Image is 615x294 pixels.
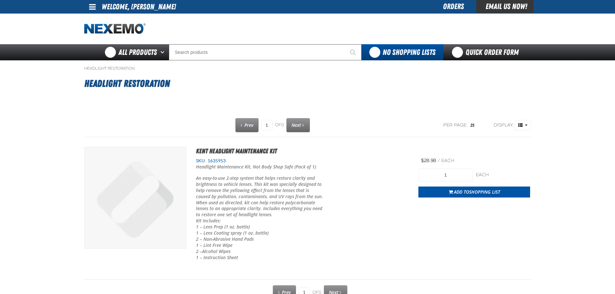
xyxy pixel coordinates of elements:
[158,44,169,60] button: Open All Products pages
[196,164,316,170] span: Headlight Maintenance Kit, Not Body Shop Safe (Pack of 1)
[494,122,514,128] span: Display:
[454,189,500,195] span: Add to
[515,120,531,130] button: Product Grid Views Toolbar
[441,158,454,163] span: each
[418,187,530,198] button: Add toShopping List
[85,147,186,248] a: View Details of the Kent Headlight Maintenance Kit
[85,147,186,248] img: Kent Headlight Maintenance Kit
[515,120,531,130] span: Product Grid Views Toolbar
[437,158,440,163] span: /
[443,122,468,128] span: Per page:
[383,48,436,57] span: No Shopping Lists
[345,44,362,60] button: Start Searching
[362,44,443,60] button: You do not have available Shopping Lists. Open to Create a New List
[469,189,500,195] span: Shopping List
[84,66,135,71] a: Headlight Restoration
[261,120,272,130] input: Current page number
[281,122,284,127] span: 0
[418,168,473,181] input: Product Quantity
[118,46,157,58] span: All Products
[196,158,409,164] div: SKU:
[476,172,530,178] div: each
[196,175,323,260] span: An easy-to-use 2-step system that helps restore clarity and brightness to vehicle lenses. This ki...
[275,122,284,128] span: of
[206,158,226,163] span: 1635953
[84,66,531,71] nav: Breadcrumbs
[421,158,436,163] span: $28.98
[84,23,146,35] img: Nexemo logo
[84,75,531,92] h1: Headlight Restoration
[84,23,146,35] a: Home
[443,44,531,60] a: Quick Order Form
[169,44,362,60] input: Search
[196,147,277,155] a: Kent Headlight Maintenance Kit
